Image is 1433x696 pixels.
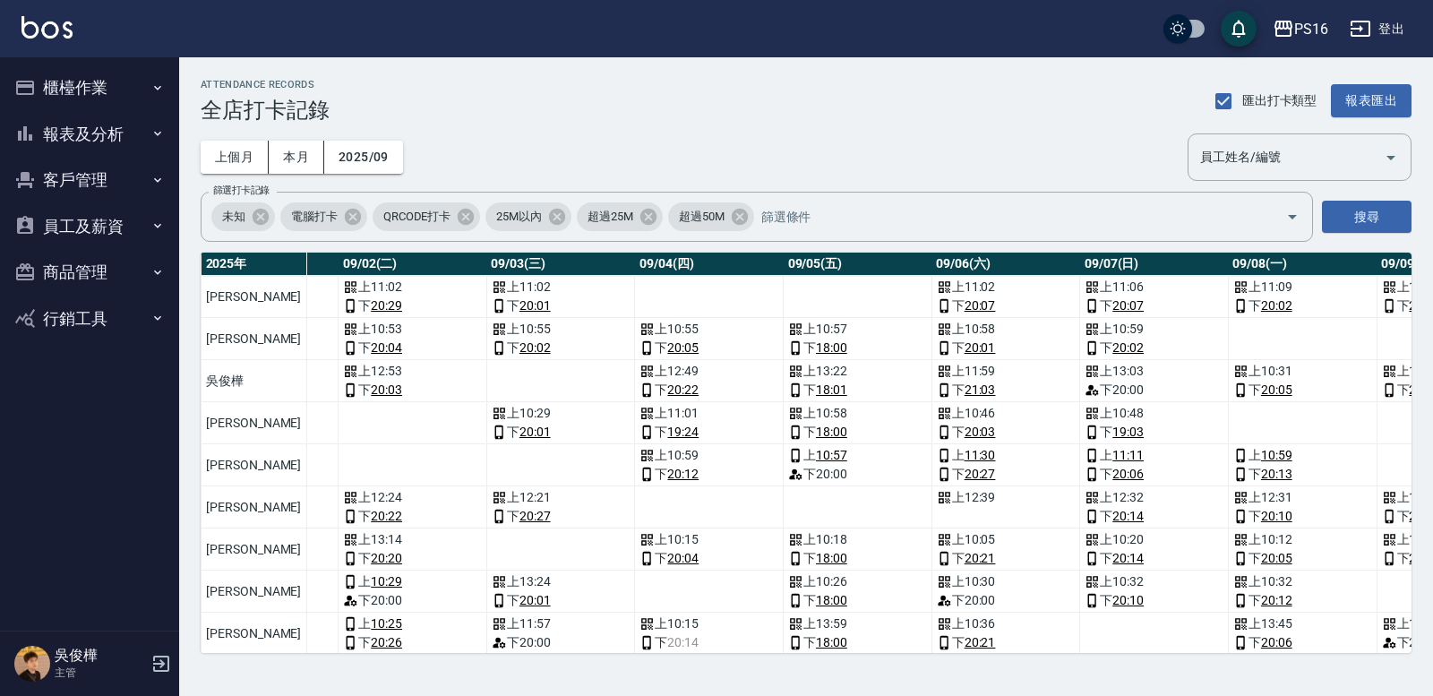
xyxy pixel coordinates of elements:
[668,202,754,231] div: 超過50M
[965,339,996,357] a: 20:01
[816,591,847,610] a: 18:00
[639,362,778,381] div: 上 12:49
[343,296,482,315] div: 下
[639,404,778,423] div: 上 11:01
[577,208,644,226] span: 超過25M
[1228,253,1377,276] th: 09/08(一)
[201,79,330,90] h2: ATTENDANCE RECORDS
[371,633,402,652] a: 20:26
[788,381,927,400] div: 下
[371,507,402,526] a: 20:22
[639,381,778,400] div: 下
[343,614,482,633] div: 上
[7,203,172,250] button: 員工及薪資
[788,362,927,381] div: 上 13:22
[1331,84,1412,117] button: 報表匯出
[1112,465,1144,484] a: 20:06
[343,530,482,549] div: 上 13:14
[937,423,1076,442] div: 下
[1085,572,1223,591] div: 上 10:32
[937,339,1076,357] div: 下
[1294,18,1328,40] div: PS16
[1261,381,1292,400] a: 20:05
[1233,572,1372,591] div: 上 10:32
[343,381,482,400] div: 下
[965,465,996,484] a: 20:27
[937,362,1076,381] div: 上 11:59
[21,16,73,39] img: Logo
[1242,91,1317,110] span: 匯出打卡類型
[14,646,50,682] img: Person
[816,381,847,400] a: 18:01
[1233,381,1372,400] div: 下
[1085,446,1223,465] div: 上
[639,320,778,339] div: 上 10:55
[343,572,482,591] div: 上
[343,507,482,526] div: 下
[201,360,305,402] td: 吳俊樺
[486,253,635,276] th: 09/03(三)
[343,278,482,296] div: 上 11:02
[788,572,927,591] div: 上 10:26
[1233,465,1372,484] div: 下
[667,339,699,357] a: 20:05
[201,276,305,318] td: [PERSON_NAME]
[816,549,847,568] a: 18:00
[1261,465,1292,484] a: 20:13
[201,486,305,528] td: [PERSON_NAME]
[1112,507,1144,526] a: 20:14
[201,613,305,655] td: [PERSON_NAME]
[788,423,927,442] div: 下
[519,507,551,526] a: 20:27
[1085,549,1223,568] div: 下
[639,633,778,652] div: 下
[7,111,172,158] button: 報表及分析
[639,446,778,465] div: 上 10:59
[373,202,481,231] div: QRCODE打卡
[937,530,1076,549] div: 上 10:05
[1233,362,1372,381] div: 上 10:31
[937,278,1076,296] div: 上 11:02
[937,614,1076,633] div: 上 10:36
[213,184,270,197] label: 篩選打卡記錄
[788,530,927,549] div: 上 10:18
[201,253,305,276] th: 2025 年
[1261,446,1292,465] a: 10:59
[788,446,927,465] div: 上
[492,278,631,296] div: 上 11:02
[965,423,996,442] a: 20:03
[492,507,631,526] div: 下
[1261,633,1292,652] a: 20:06
[937,446,1076,465] div: 上
[371,381,402,400] a: 20:03
[201,571,305,613] td: [PERSON_NAME]
[577,202,663,231] div: 超過25M
[788,339,927,357] div: 下
[201,528,305,571] td: [PERSON_NAME]
[7,157,172,203] button: 客戶管理
[519,423,551,442] a: 20:01
[668,208,735,226] span: 超過50M
[937,404,1076,423] div: 上 10:46
[667,633,699,652] span: 20:14
[519,296,551,315] a: 20:01
[1233,488,1372,507] div: 上 12:31
[201,98,330,123] h3: 全店打卡記錄
[937,465,1076,484] div: 下
[1085,404,1223,423] div: 上 10:48
[343,549,482,568] div: 下
[280,202,367,231] div: 電腦打卡
[1261,549,1292,568] a: 20:05
[371,339,402,357] a: 20:04
[1085,296,1223,315] div: 下
[201,318,305,360] td: [PERSON_NAME]
[55,665,146,681] p: 主管
[931,253,1080,276] th: 09/06(六)
[343,488,482,507] div: 上 12:24
[1233,296,1372,315] div: 下
[816,339,847,357] a: 18:00
[343,339,482,357] div: 下
[1112,446,1144,465] a: 11:11
[485,208,553,226] span: 25M以內
[816,446,847,465] a: 10:57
